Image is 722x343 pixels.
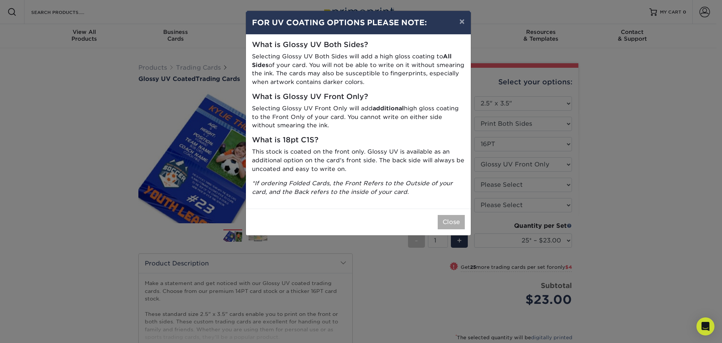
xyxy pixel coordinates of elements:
[373,105,404,112] strong: additional
[252,41,465,49] h5: What is Glossy UV Both Sides?
[252,104,465,130] p: Selecting Glossy UV Front Only will add high gloss coating to the Front Only of your card. You ca...
[252,180,453,195] i: *If ordering Folded Cards, the Front Refers to the Outside of your card, and the Back refers to t...
[252,53,452,69] strong: All Sides
[252,52,465,87] p: Selecting Glossy UV Both Sides will add a high gloss coating to of your card. You will not be abl...
[252,148,465,173] p: This stock is coated on the front only. Glossy UV is available as an additional option on the car...
[252,17,465,28] h4: FOR UV COATING OPTIONS PLEASE NOTE:
[252,136,465,145] h5: What is 18pt C1S?
[696,317,714,335] div: Open Intercom Messenger
[438,215,465,229] button: Close
[252,93,465,101] h5: What is Glossy UV Front Only?
[453,11,470,32] button: ×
